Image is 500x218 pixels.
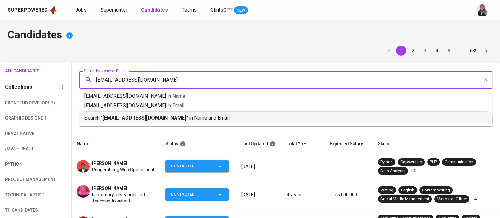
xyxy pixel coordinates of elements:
[77,185,90,198] img: ce433b3038eaaa23121d71413f44380d.png
[430,159,437,165] div: PHP
[84,92,487,100] p: [EMAIL_ADDRESS][DOMAIN_NAME]
[84,114,487,122] p: Search " " in Name and Email
[77,160,90,173] img: 3d75d5d8765862a4b9bf05e7c9f52144.jpg
[330,191,368,198] p: IDR 5.000.000
[171,188,206,201] div: Contacted
[456,47,466,54] div: …
[481,46,491,56] button: Go to next page
[445,159,473,165] div: Communication
[5,160,39,168] span: python
[75,7,87,13] span: Jobs
[380,196,429,202] div: Social Media Management
[241,163,277,170] p: [DATE]
[102,115,186,121] b: [EMAIL_ADDRESS][DOMAIN_NAME]
[472,196,477,202] p: +4
[383,46,492,56] nav: pagination navigation
[5,191,39,199] span: technical artist
[167,103,184,109] span: in Email
[92,191,155,204] span: Laboratory Reseaarch and Teaching Assistant
[432,46,442,56] button: Go to page 4
[165,188,229,201] button: Contacted
[5,145,39,153] span: Java + React
[241,191,277,198] p: [DATE]
[401,187,414,193] div: English
[400,159,422,165] div: Copywriting
[468,46,479,56] button: Go to page 689
[101,7,127,13] span: Superhunter
[380,159,393,165] div: Python
[92,160,127,166] span: [PERSON_NAME]
[5,99,39,107] span: Frontend Developer (...
[410,168,416,174] p: +4
[167,93,185,99] span: in Name
[5,176,39,184] span: Project Management
[49,5,58,15] img: app logo
[182,6,198,14] a: Teams
[5,67,39,75] span: All Candidates
[236,135,282,153] th: Last Updated
[5,114,39,122] span: Graphic Designer
[408,46,418,56] button: Go to page 2
[396,46,406,56] button: page 1
[160,135,236,153] th: Status
[422,187,450,193] div: Content Writing
[444,46,454,56] button: Go to page 5
[5,130,39,138] span: React Native
[437,196,467,202] div: Microsoft Office
[5,206,39,214] span: TH candidates
[380,168,405,174] div: Data Analysis
[171,160,206,172] div: Contacted
[141,7,168,13] b: Candidates
[101,6,128,14] a: Superhunter
[282,135,325,153] th: Total YoE
[380,187,393,193] div: Writing
[92,166,154,173] span: Pengembang Web Operasional
[92,185,127,191] span: [PERSON_NAME]
[325,135,373,153] th: Expected Salary
[8,28,492,43] h4: Candidates
[75,6,88,14] a: Jobs
[211,7,233,13] span: GlintsGPT
[234,7,248,14] span: NEW
[84,102,487,109] p: [EMAIL_ADDRESS][DOMAIN_NAME]
[476,4,489,16] img: sinta.windasari@glints.com
[8,7,48,14] div: Superpowered
[182,7,197,13] span: Teams
[5,83,32,91] h6: Collections
[165,160,229,172] button: Contacted
[141,6,169,14] a: Candidates
[420,46,430,56] button: Go to page 3
[481,75,490,84] button: Clear
[72,135,160,153] th: Name
[8,5,58,15] a: Superpoweredapp logo
[211,6,248,14] a: GlintsGPT NEW
[287,191,320,198] p: 4 years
